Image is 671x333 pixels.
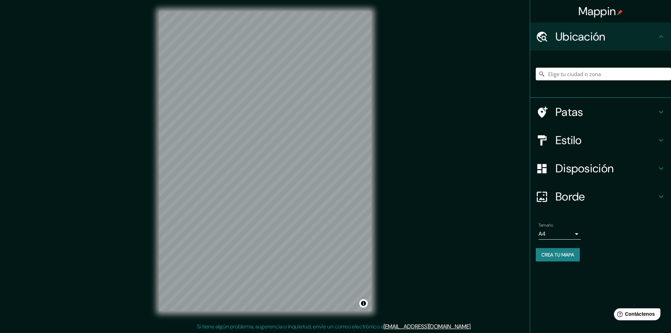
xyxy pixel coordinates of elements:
font: Patas [555,105,583,119]
div: Borde [530,183,671,211]
font: Mappin [578,4,616,19]
iframe: Lanzador de widgets de ayuda [608,306,663,325]
font: Estilo [555,133,582,148]
a: [EMAIL_ADDRESS][DOMAIN_NAME] [384,323,471,330]
div: Disposición [530,154,671,183]
img: pin-icon.png [617,10,623,15]
font: Borde [555,189,585,204]
font: Si tiene algún problema, sugerencia o inquietud, envíe un correo electrónico a [197,323,384,330]
button: Crea tu mapa [536,248,580,261]
font: Tamaño [539,222,553,228]
div: A4 [539,228,581,240]
font: . [473,322,474,330]
font: . [471,323,472,330]
div: Patas [530,98,671,126]
canvas: Mapa [159,11,371,311]
font: . [472,322,473,330]
button: Activar o desactivar atribución [359,299,368,308]
font: Disposición [555,161,614,176]
font: A4 [539,230,546,238]
div: Ubicación [530,23,671,51]
font: Ubicación [555,29,605,44]
input: Elige tu ciudad o zona [536,68,671,80]
font: Crea tu mapa [541,252,574,258]
div: Estilo [530,126,671,154]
